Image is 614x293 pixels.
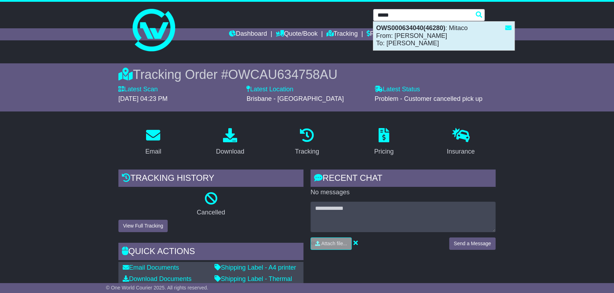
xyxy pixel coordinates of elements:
[141,126,166,159] a: Email
[118,243,303,262] div: Quick Actions
[123,275,191,282] a: Download Documents
[246,86,293,93] label: Latest Location
[214,275,292,290] a: Shipping Label - Thermal printer
[295,147,319,156] div: Tracking
[118,220,168,232] button: View Full Tracking
[118,209,303,217] p: Cancelled
[369,126,398,159] a: Pricing
[276,28,318,40] a: Quote/Book
[106,285,208,291] span: © One World Courier 2025. All rights reserved.
[326,28,358,40] a: Tracking
[216,147,244,156] div: Download
[442,126,479,159] a: Insurance
[229,28,267,40] a: Dashboard
[228,67,337,82] span: OWCAU634758AU
[375,95,482,102] span: Problem - Customer cancelled pick up
[376,24,445,31] strong: OWS000634040(46280)
[118,170,303,189] div: Tracking history
[290,126,324,159] a: Tracking
[367,28,399,40] a: Financials
[214,264,296,271] a: Shipping Label - A4 printer
[118,86,158,93] label: Latest Scan
[118,67,496,82] div: Tracking Order #
[373,22,514,50] div: : Mitaco From: [PERSON_NAME] To: [PERSON_NAME]
[374,147,393,156] div: Pricing
[211,126,249,159] a: Download
[145,147,161,156] div: Email
[311,170,496,189] div: RECENT CHAT
[375,86,420,93] label: Latest Status
[311,189,496,196] p: No messages
[246,95,344,102] span: Brisbane - [GEOGRAPHIC_DATA]
[449,237,496,250] button: Send a Message
[118,95,168,102] span: [DATE] 04:23 PM
[123,264,179,271] a: Email Documents
[447,147,475,156] div: Insurance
